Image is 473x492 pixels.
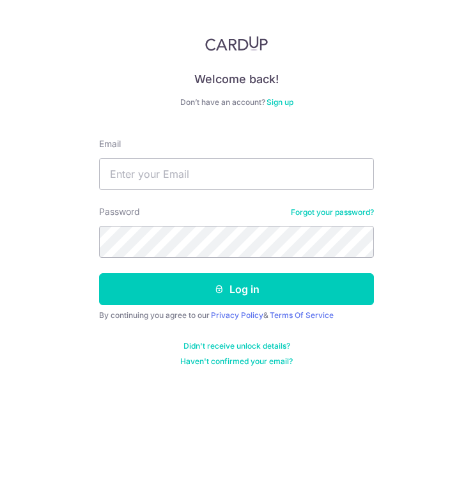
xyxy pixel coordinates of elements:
[211,310,263,320] a: Privacy Policy
[99,97,374,107] div: Don’t have an account?
[99,310,374,321] div: By continuing you agree to our &
[99,158,374,190] input: Enter your Email
[99,72,374,87] h4: Welcome back!
[183,341,290,351] a: Didn't receive unlock details?
[180,356,293,367] a: Haven't confirmed your email?
[99,138,121,150] label: Email
[99,205,140,218] label: Password
[270,310,334,320] a: Terms Of Service
[99,273,374,305] button: Log in
[205,36,268,51] img: CardUp Logo
[267,97,293,107] a: Sign up
[291,207,374,218] a: Forgot your password?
